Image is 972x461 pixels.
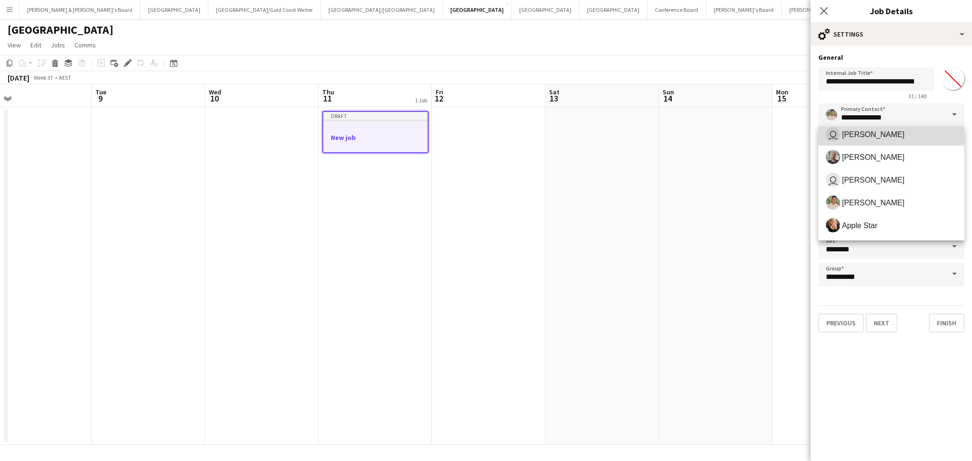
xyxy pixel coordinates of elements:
span: [PERSON_NAME] [842,175,905,184]
button: [PERSON_NAME]'s Board [706,0,782,19]
button: [GEOGRAPHIC_DATA] [140,0,208,19]
button: [GEOGRAPHIC_DATA] [512,0,579,19]
h3: General [818,53,964,62]
button: Finish [929,313,964,332]
span: Apple Star [842,221,878,230]
button: Next [866,313,897,332]
span: 31 / 140 [901,92,934,100]
button: [PERSON_NAME] & [PERSON_NAME]'s Board [19,0,140,19]
button: Previous [818,313,864,332]
button: Conference Board [647,0,706,19]
span: [PERSON_NAME] [842,198,905,207]
button: [PERSON_NAME] & [PERSON_NAME]'s Board [782,0,903,19]
span: [PERSON_NAME] [842,130,905,139]
span: [PERSON_NAME] [842,153,905,162]
button: [GEOGRAPHIC_DATA]/Gold Coast Winter [208,0,321,19]
button: [GEOGRAPHIC_DATA] [443,0,512,19]
h3: Job Details [811,5,972,17]
div: Settings [811,23,972,46]
button: [GEOGRAPHIC_DATA] [579,0,647,19]
button: [GEOGRAPHIC_DATA]/[GEOGRAPHIC_DATA] [321,0,443,19]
